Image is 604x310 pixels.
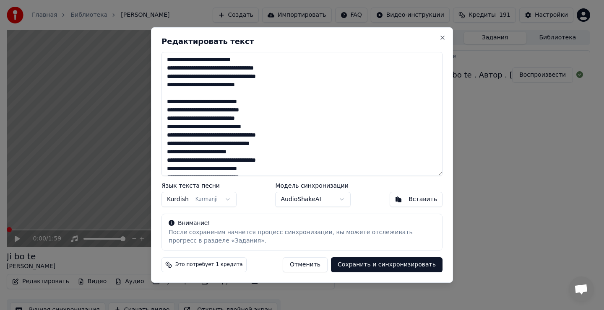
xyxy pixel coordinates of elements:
[175,261,243,268] span: Это потребует 1 кредита
[331,257,443,272] button: Сохранить и синхронизировать
[283,257,328,272] button: Отменить
[161,183,237,189] label: Язык текста песни
[275,183,351,189] label: Модель синхронизации
[169,219,435,227] div: Внимание!
[409,195,437,204] div: Вставить
[390,192,443,207] button: Вставить
[169,228,435,245] div: После сохранения начнется процесс синхронизации, вы можете отслеживать прогресс в разделе «Задания».
[161,38,443,45] h2: Редактировать текст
